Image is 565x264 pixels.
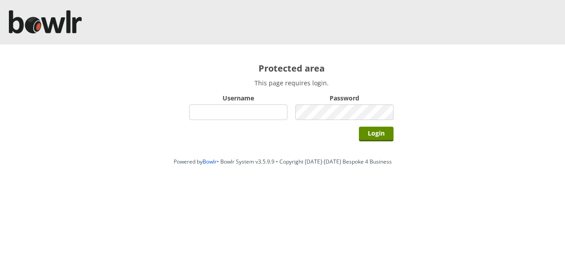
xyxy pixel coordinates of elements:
p: This page requires login. [189,79,394,87]
h2: Protected area [189,62,394,74]
label: Username [189,94,287,102]
input: Login [359,127,394,141]
span: Powered by • Bowlr System v3.5.9.9 • Copyright [DATE]-[DATE] Bespoke 4 Business [174,158,392,165]
a: Bowlr [203,158,217,165]
label: Password [295,94,394,102]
